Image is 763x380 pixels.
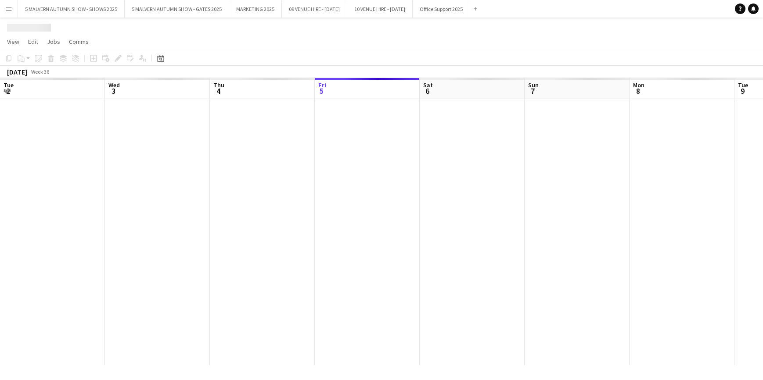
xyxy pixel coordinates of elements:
[18,0,125,18] button: 5 MALVERN AUTUMN SHOW - SHOWS 2025
[423,81,433,89] span: Sat
[738,81,748,89] span: Tue
[25,36,42,47] a: Edit
[528,81,539,89] span: Sun
[282,0,347,18] button: 09 VENUE HIRE - [DATE]
[29,68,51,75] span: Week 36
[4,36,23,47] a: View
[737,86,748,96] span: 9
[633,81,644,89] span: Mon
[632,86,644,96] span: 8
[108,81,120,89] span: Wed
[47,38,60,46] span: Jobs
[125,0,229,18] button: 5 MALVERN AUTUMN SHOW - GATES 2025
[317,86,326,96] span: 5
[7,38,19,46] span: View
[347,0,413,18] button: 10 VENUE HIRE - [DATE]
[413,0,470,18] button: Office Support 2025
[213,81,224,89] span: Thu
[28,38,38,46] span: Edit
[422,86,433,96] span: 6
[107,86,120,96] span: 3
[4,81,14,89] span: Tue
[69,38,89,46] span: Comms
[212,86,224,96] span: 4
[527,86,539,96] span: 7
[2,86,14,96] span: 2
[43,36,64,47] a: Jobs
[7,67,27,76] div: [DATE]
[318,81,326,89] span: Fri
[229,0,282,18] button: MARKETING 2025
[65,36,92,47] a: Comms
